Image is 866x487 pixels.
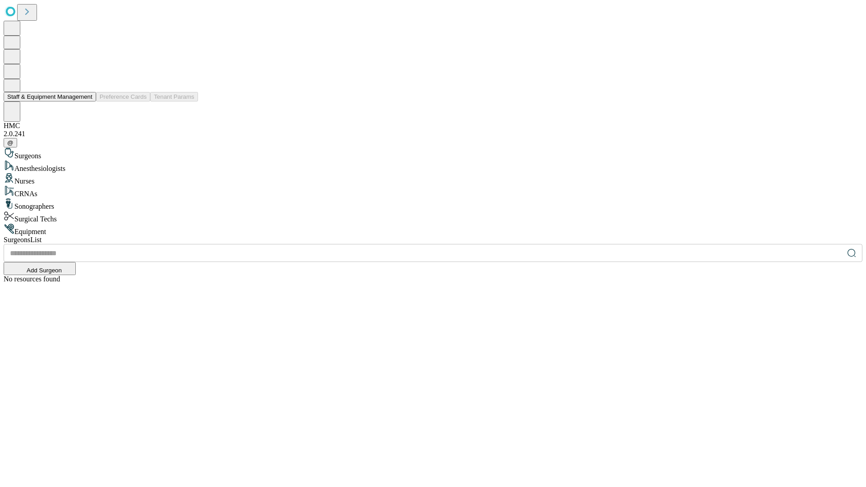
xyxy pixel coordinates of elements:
[4,122,862,130] div: HMC
[4,138,17,147] button: @
[27,267,62,274] span: Add Surgeon
[7,139,14,146] span: @
[4,173,862,185] div: Nurses
[4,185,862,198] div: CRNAs
[4,160,862,173] div: Anesthesiologists
[4,262,76,275] button: Add Surgeon
[4,147,862,160] div: Surgeons
[4,211,862,223] div: Surgical Techs
[150,92,198,101] button: Tenant Params
[4,130,862,138] div: 2.0.241
[96,92,150,101] button: Preference Cards
[4,92,96,101] button: Staff & Equipment Management
[4,275,862,283] div: No resources found
[4,198,862,211] div: Sonographers
[4,236,862,244] div: Surgeons List
[4,223,862,236] div: Equipment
